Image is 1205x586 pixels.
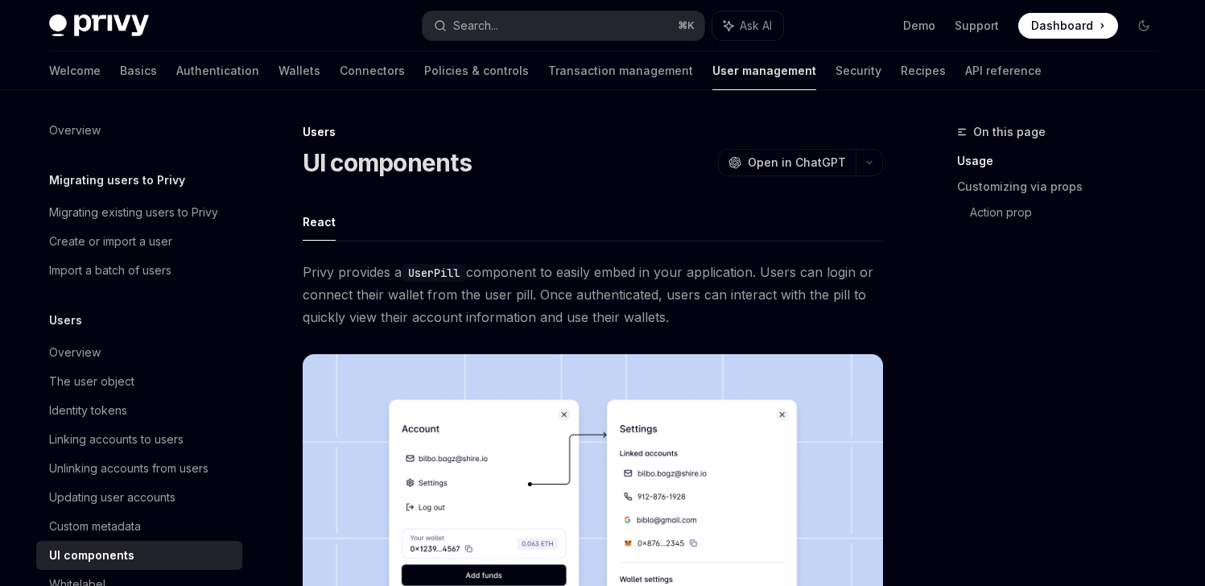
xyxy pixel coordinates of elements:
[49,171,185,190] h5: Migrating users to Privy
[340,52,405,90] a: Connectors
[49,311,82,330] h5: Users
[965,52,1042,90] a: API reference
[36,367,242,396] a: The user object
[718,149,856,176] button: Open in ChatGPT
[36,338,242,367] a: Overview
[49,261,171,280] div: Import a batch of users
[303,148,472,177] h1: UI components
[279,52,320,90] a: Wallets
[957,174,1170,200] a: Customizing via props
[176,52,259,90] a: Authentication
[49,203,218,222] div: Migrating existing users to Privy
[36,454,242,483] a: Unlinking accounts from users
[49,52,101,90] a: Welcome
[303,124,883,140] div: Users
[49,517,141,536] div: Custom metadata
[49,343,101,362] div: Overview
[36,116,242,145] a: Overview
[548,52,693,90] a: Transaction management
[49,232,172,251] div: Create or import a user
[49,121,101,140] div: Overview
[836,52,881,90] a: Security
[973,122,1046,142] span: On this page
[678,19,695,32] span: ⌘ K
[49,459,208,478] div: Unlinking accounts from users
[36,198,242,227] a: Migrating existing users to Privy
[424,52,529,90] a: Policies & controls
[748,155,846,171] span: Open in ChatGPT
[303,203,336,241] button: React
[901,52,946,90] a: Recipes
[36,227,242,256] a: Create or import a user
[712,52,816,90] a: User management
[36,512,242,541] a: Custom metadata
[36,396,242,425] a: Identity tokens
[303,261,883,328] span: Privy provides a component to easily embed in your application. Users can login or connect their ...
[957,148,1170,174] a: Usage
[49,430,184,449] div: Linking accounts to users
[49,488,175,507] div: Updating user accounts
[1031,18,1093,34] span: Dashboard
[970,200,1170,225] a: Action prop
[36,425,242,454] a: Linking accounts to users
[49,401,127,420] div: Identity tokens
[36,541,242,570] a: UI components
[903,18,935,34] a: Demo
[740,18,772,34] span: Ask AI
[49,546,134,565] div: UI components
[402,264,466,282] code: UserPill
[120,52,157,90] a: Basics
[1018,13,1118,39] a: Dashboard
[1131,13,1157,39] button: Toggle dark mode
[36,256,242,285] a: Import a batch of users
[49,372,134,391] div: The user object
[36,483,242,512] a: Updating user accounts
[712,11,783,40] button: Ask AI
[423,11,704,40] button: Search...⌘K
[955,18,999,34] a: Support
[453,16,498,35] div: Search...
[49,14,149,37] img: dark logo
